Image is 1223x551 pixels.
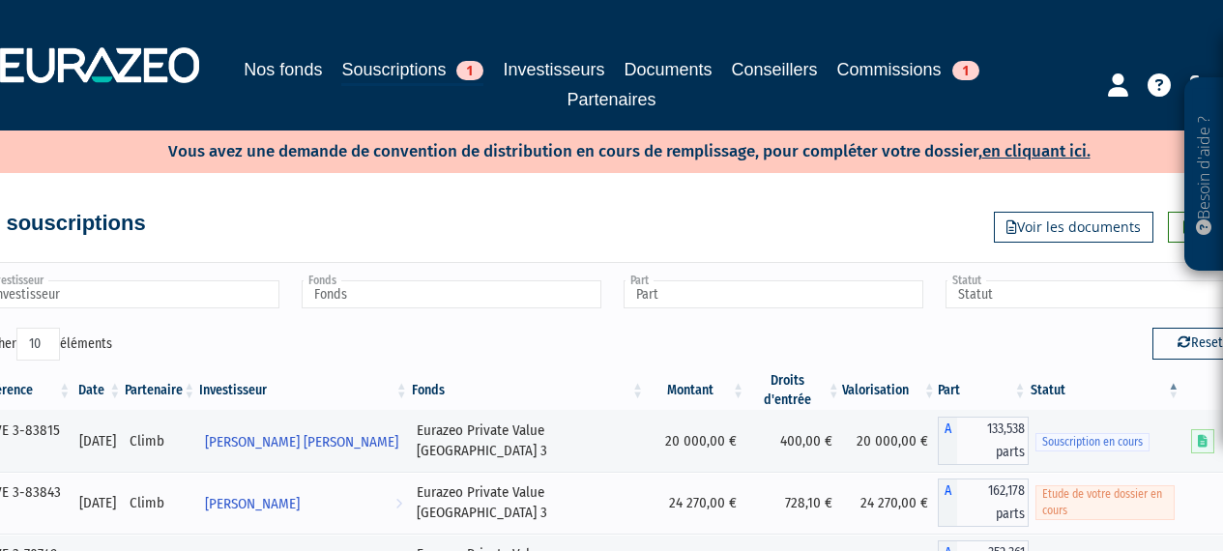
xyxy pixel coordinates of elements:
a: Souscriptions1 [341,56,483,86]
a: Documents [625,56,713,83]
a: [PERSON_NAME] [PERSON_NAME] [197,421,410,460]
th: Statut : activer pour trier la colonne par ordre d&eacute;croissant [1029,371,1182,410]
th: Droits d'entrée: activer pour trier la colonne par ordre croissant [746,371,842,410]
div: Eurazeo Private Value [GEOGRAPHIC_DATA] 3 [417,420,639,462]
p: Besoin d'aide ? [1193,88,1215,262]
a: Commissions1 [837,56,979,83]
th: Valorisation: activer pour trier la colonne par ordre croissant [842,371,938,410]
th: Part: activer pour trier la colonne par ordre croissant [938,371,1029,410]
span: 1 [952,61,979,80]
th: Date: activer pour trier la colonne par ordre croissant [73,371,123,410]
th: Montant: activer pour trier la colonne par ordre croissant [646,371,746,410]
td: 20 000,00 € [842,410,938,472]
a: Nos fonds [244,56,322,83]
td: 20 000,00 € [646,410,746,472]
div: A - Eurazeo Private Value Europe 3 [938,478,1029,527]
span: A [938,417,957,465]
a: Voir les documents [994,212,1153,243]
span: 162,178 parts [957,478,1029,527]
span: 133,538 parts [957,417,1029,465]
i: Voir l'investisseur [395,460,402,496]
div: [DATE] [79,493,116,513]
span: Souscription en cours [1035,433,1150,451]
td: 728,10 € [746,472,842,534]
a: Conseillers [732,56,818,83]
div: Eurazeo Private Value [GEOGRAPHIC_DATA] 3 [417,482,639,524]
span: 1 [456,61,483,80]
a: en cliquant ici. [982,141,1091,161]
td: 24 270,00 € [842,472,938,534]
p: Vous avez une demande de convention de distribution en cours de remplissage, pour compléter votre... [112,135,1091,163]
a: Partenaires [567,86,655,113]
td: 24 270,00 € [646,472,746,534]
a: Investisseurs [503,56,604,83]
th: Investisseur: activer pour trier la colonne par ordre croissant [197,371,410,410]
th: Partenaire: activer pour trier la colonne par ordre croissant [123,371,197,410]
span: A [938,478,957,527]
i: Voir l'investisseur [395,486,402,522]
div: A - Eurazeo Private Value Europe 3 [938,417,1029,465]
span: [PERSON_NAME] [205,486,300,522]
td: Climb [123,410,197,472]
th: Fonds: activer pour trier la colonne par ordre croissant [410,371,646,410]
select: Afficheréléments [16,328,60,361]
td: 400,00 € [746,410,842,472]
div: [DATE] [79,431,116,451]
span: [PERSON_NAME] [PERSON_NAME] [205,424,398,460]
span: Etude de votre dossier en cours [1035,485,1176,520]
a: [PERSON_NAME] [197,483,410,522]
td: Climb [123,472,197,534]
